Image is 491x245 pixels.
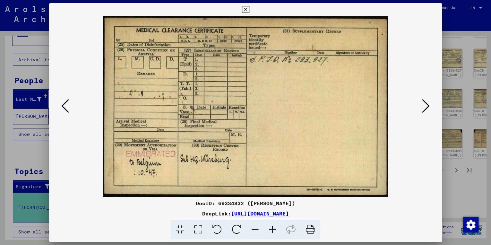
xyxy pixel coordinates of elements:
[49,210,442,217] div: DeepLink:
[71,16,420,197] img: 002.jpg
[463,217,478,232] img: Change consent
[231,210,289,217] a: [URL][DOMAIN_NAME]
[463,217,478,232] div: Change consent
[49,199,442,207] div: DocID: 69334832 ([PERSON_NAME])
